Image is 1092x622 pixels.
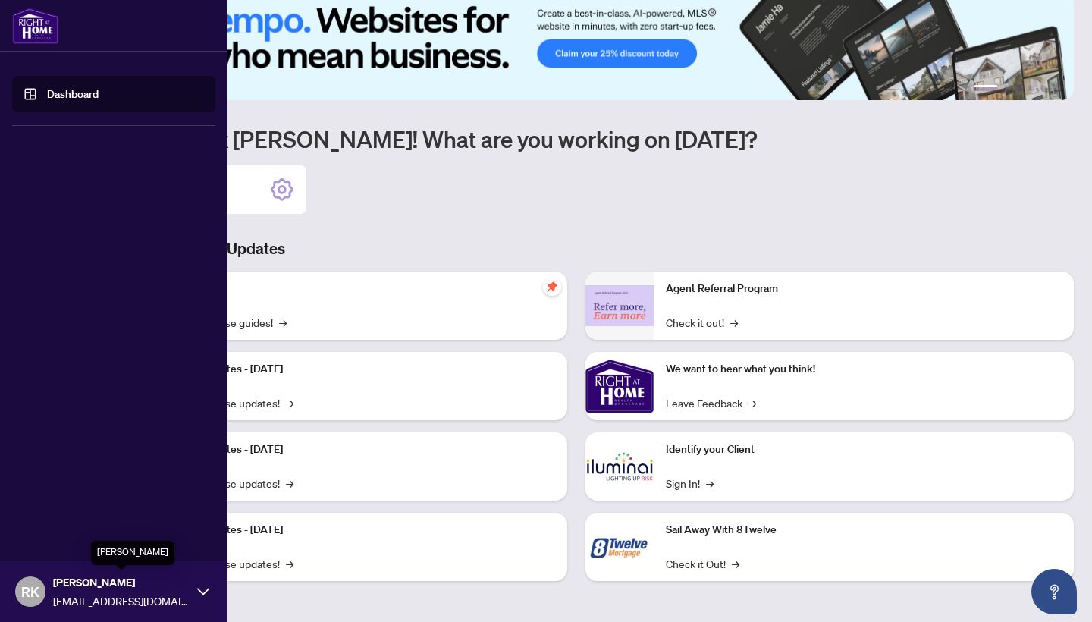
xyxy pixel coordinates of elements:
[666,314,738,331] a: Check it out!→
[585,285,654,327] img: Agent Referral Program
[53,574,190,591] span: [PERSON_NAME]
[159,361,555,378] p: Platform Updates - [DATE]
[732,555,739,572] span: →
[585,513,654,581] img: Sail Away With 8Twelve
[748,394,756,411] span: →
[1040,85,1046,91] button: 5
[159,281,555,297] p: Self-Help
[1004,85,1010,91] button: 2
[53,592,190,609] span: [EMAIL_ADDRESS][DOMAIN_NAME]
[666,394,756,411] a: Leave Feedback→
[79,124,1074,153] h1: Welcome back [PERSON_NAME]! What are you working on [DATE]?
[286,394,293,411] span: →
[159,522,555,539] p: Platform Updates - [DATE]
[666,361,1062,378] p: We want to hear what you think!
[543,278,561,296] span: pushpin
[12,8,59,44] img: logo
[666,441,1062,458] p: Identify your Client
[286,555,293,572] span: →
[730,314,738,331] span: →
[159,441,555,458] p: Platform Updates - [DATE]
[79,238,1074,259] h3: Brokerage & Industry Updates
[585,432,654,501] img: Identify your Client
[974,85,998,91] button: 1
[21,581,39,602] span: RK
[706,475,714,492] span: →
[666,281,1062,297] p: Agent Referral Program
[279,314,287,331] span: →
[666,555,739,572] a: Check it Out!→
[286,475,293,492] span: →
[666,475,714,492] a: Sign In!→
[1053,85,1059,91] button: 6
[1031,569,1077,614] button: Open asap
[91,541,174,565] div: [PERSON_NAME]
[47,87,99,101] a: Dashboard
[1028,85,1034,91] button: 4
[1016,85,1022,91] button: 3
[585,352,654,420] img: We want to hear what you think!
[666,522,1062,539] p: Sail Away With 8Twelve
